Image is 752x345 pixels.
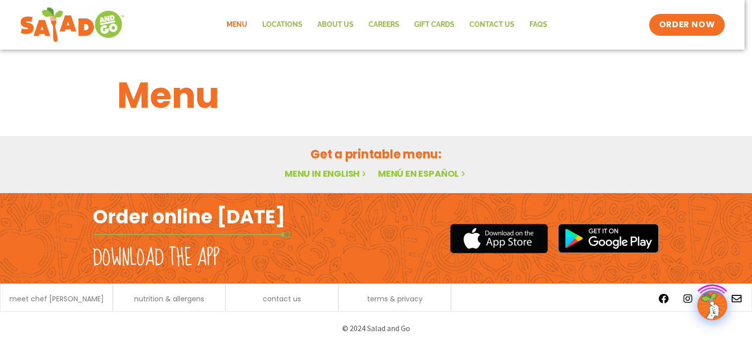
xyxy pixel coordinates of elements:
nav: Menu [219,13,555,36]
a: Menu in English [285,167,368,180]
span: ORDER NOW [659,19,715,31]
a: Menu [219,13,255,36]
img: google_play [558,223,659,253]
h2: Order online [DATE] [93,205,285,229]
a: Locations [255,13,310,36]
h2: Get a printable menu: [117,145,635,163]
a: terms & privacy [367,295,423,302]
a: nutrition & allergens [134,295,204,302]
img: appstore [450,222,548,255]
a: GIFT CARDS [407,13,462,36]
a: About Us [310,13,361,36]
h2: Download the app [93,244,220,272]
a: ORDER NOW [649,14,725,36]
img: new-SAG-logo-768×292 [20,5,125,45]
a: Contact Us [462,13,522,36]
a: FAQs [522,13,555,36]
a: Careers [361,13,407,36]
a: contact us [263,295,301,302]
h1: Menu [117,69,635,122]
a: meet chef [PERSON_NAME] [9,295,104,302]
img: fork [93,232,292,237]
a: Menú en español [378,167,467,180]
p: © 2024 Salad and Go [98,322,654,335]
